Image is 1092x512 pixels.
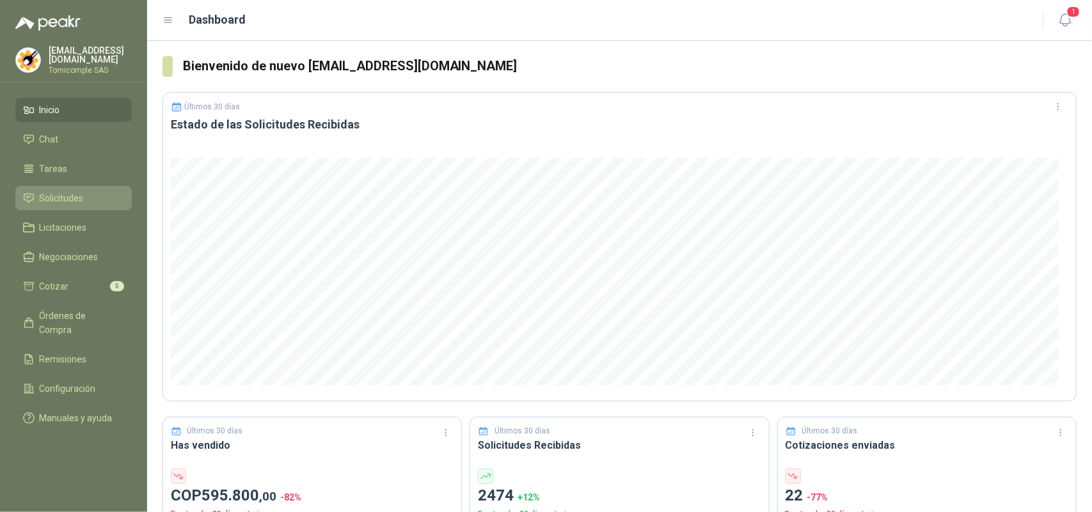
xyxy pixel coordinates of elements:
[15,98,132,122] a: Inicio
[189,11,246,29] h1: Dashboard
[15,304,132,342] a: Órdenes de Compra
[15,186,132,210] a: Solicitudes
[15,245,132,269] a: Negociaciones
[259,489,276,504] span: ,00
[40,411,113,425] span: Manuales y ayuda
[187,425,243,437] p: Últimos 30 días
[16,48,40,72] img: Company Logo
[110,281,124,291] span: 5
[40,382,96,396] span: Configuración
[40,352,87,366] span: Remisiones
[40,191,84,205] span: Solicitudes
[478,484,761,508] p: 2474
[280,492,301,502] span: -82 %
[807,492,828,502] span: -77 %
[171,117,1068,132] h3: Estado de las Solicitudes Recibidas
[40,309,120,337] span: Órdenes de Compra
[15,274,132,299] a: Cotizar5
[15,15,81,31] img: Logo peakr
[40,162,68,176] span: Tareas
[15,127,132,151] a: Chat
[185,102,241,111] p: Últimos 30 días
[49,46,132,64] p: [EMAIL_ADDRESS][DOMAIN_NAME]
[15,376,132,401] a: Configuración
[40,221,87,235] span: Licitaciones
[1066,6,1080,18] span: 1
[49,66,132,74] p: Tornicomple SAS
[183,56,1077,76] h3: Bienvenido de nuevo [EMAIL_ADDRESS][DOMAIN_NAME]
[495,425,550,437] p: Últimos 30 días
[518,492,540,502] span: + 12 %
[786,484,1068,508] p: 22
[15,347,132,371] a: Remisiones
[40,250,99,264] span: Negociaciones
[202,486,276,504] span: 595.800
[478,437,761,453] h3: Solicitudes Recibidas
[786,437,1068,453] h3: Cotizaciones enviadas
[171,484,454,508] p: COP
[171,437,454,453] h3: Has vendido
[40,279,69,293] span: Cotizar
[40,132,59,146] span: Chat
[40,103,60,117] span: Inicio
[15,215,132,240] a: Licitaciones
[802,425,857,437] p: Últimos 30 días
[15,406,132,430] a: Manuales y ayuda
[15,157,132,181] a: Tareas
[1054,9,1077,32] button: 1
